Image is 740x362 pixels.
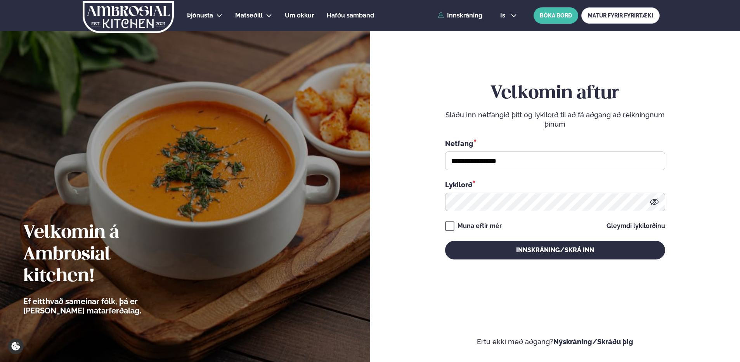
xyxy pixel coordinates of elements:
[327,11,374,20] a: Hafðu samband
[8,338,24,354] a: Cookie settings
[445,110,665,129] p: Sláðu inn netfangið þitt og lykilorð til að fá aðgang að reikningnum þínum
[494,12,523,19] button: is
[393,337,717,346] p: Ertu ekki með aðgang?
[581,7,660,24] a: MATUR FYRIR FYRIRTÆKI
[285,11,314,20] a: Um okkur
[285,12,314,19] span: Um okkur
[438,12,482,19] a: Innskráning
[23,297,184,315] p: Ef eitthvað sameinar fólk, þá er [PERSON_NAME] matarferðalag.
[327,12,374,19] span: Hafðu samband
[235,12,263,19] span: Matseðill
[235,11,263,20] a: Matseðill
[553,338,633,346] a: Nýskráning/Skráðu þig
[187,12,213,19] span: Þjónusta
[445,138,665,148] div: Netfang
[534,7,578,24] button: BÓKA BORÐ
[23,222,184,287] h2: Velkomin á Ambrosial kitchen!
[445,241,665,259] button: Innskráning/Skrá inn
[445,179,665,190] div: Lykilorð
[187,11,213,20] a: Þjónusta
[445,83,665,104] h2: Velkomin aftur
[500,12,508,19] span: is
[82,1,175,33] img: logo
[607,223,665,229] a: Gleymdi lykilorðinu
